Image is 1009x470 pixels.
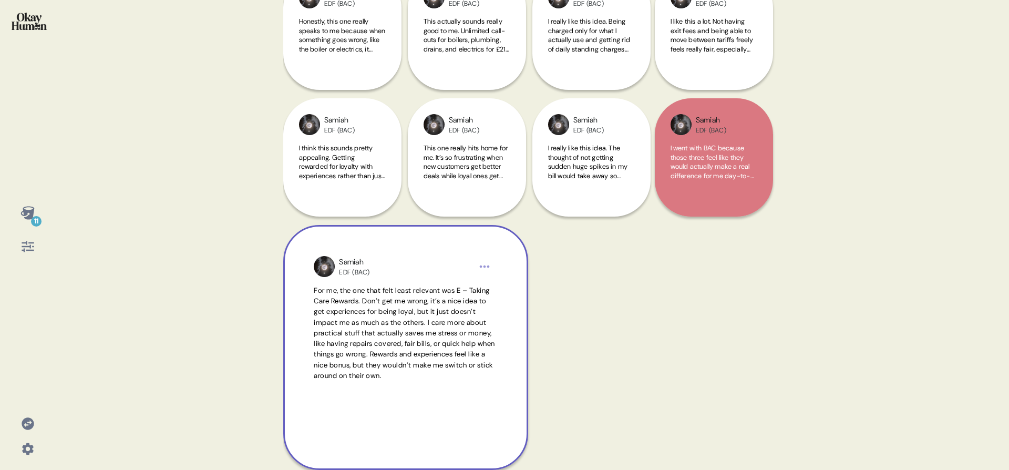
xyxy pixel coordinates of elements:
span: This actually sounds really good to me. Unlimited call-outs for boilers, plumbing, drains, and el... [424,17,510,155]
div: Samiah [339,257,369,268]
img: profilepic_24795020673457394.jpg [299,114,320,135]
img: profilepic_24795020673457394.jpg [314,256,335,277]
span: I like this a lot. Not having exit fees and being able to move between tariffs freely feels reall... [671,17,757,137]
div: Samiah [696,115,726,126]
div: Samiah [324,115,355,126]
span: I think this sounds pretty appealing. Getting rewarded for loyalty with experiences rather than j... [299,144,385,272]
span: I really like this idea. Being charged only for what I actually use and getting rid of daily stan... [548,17,634,155]
span: I went with BAC because those three feel like they would actually make a real difference for me d... [671,144,757,420]
span: This one really hits home for me. It’s so frustrating when new customers get better deals while l... [424,144,509,263]
div: Samiah [573,115,604,126]
div: 11 [31,216,42,227]
div: Samiah [449,115,479,126]
img: okayhuman.3b1b6348.png [12,13,47,30]
div: EDF (BAC) [339,268,369,277]
img: profilepic_24795020673457394.jpg [424,114,445,135]
div: EDF (BAC) [324,126,355,135]
span: For me, the one that felt least relevant was E – Taking Care Rewards. Don’t get me wrong, it’s a ... [314,286,495,380]
span: I really like this idea. The thought of not getting sudden huge spikes in my bill would take away... [548,144,631,272]
div: EDF (BAC) [696,126,726,135]
div: EDF (BAC) [573,126,604,135]
img: profilepic_24795020673457394.jpg [548,114,569,135]
span: Honestly, this one really speaks to me because when something goes wrong, like the boiler or elec... [299,17,386,302]
img: profilepic_24795020673457394.jpg [671,114,692,135]
div: EDF (BAC) [449,126,479,135]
